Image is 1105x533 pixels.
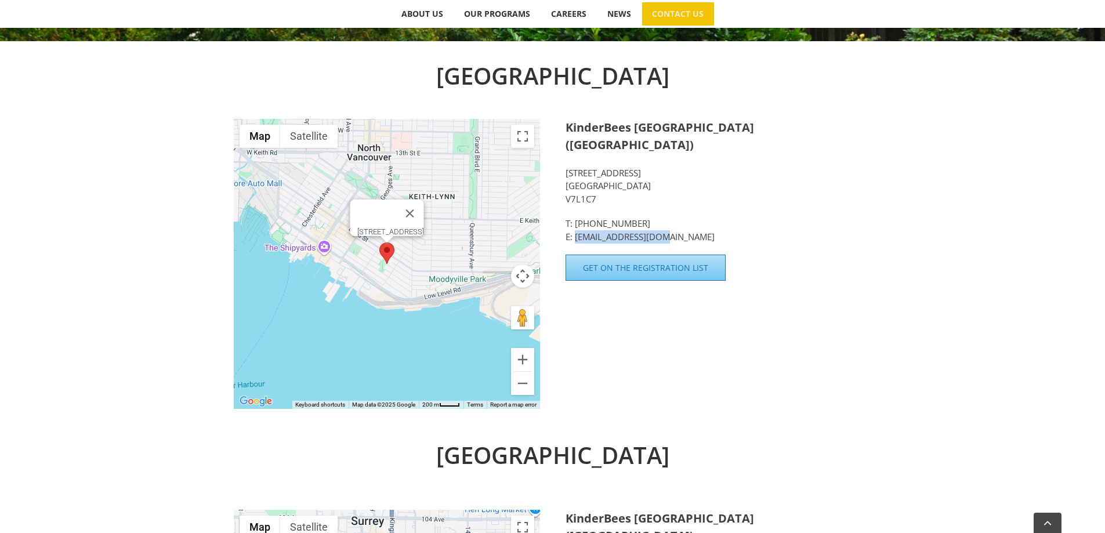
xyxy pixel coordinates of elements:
span: ABOUT US [401,10,443,18]
button: Drag Pegman onto the map to open Street View [511,306,534,329]
button: Map camera controls [511,264,534,288]
img: Google [237,394,275,409]
button: Close [396,200,423,227]
a: NEWS [597,2,642,26]
a: Open this area in Google Maps (opens a new window) [237,394,275,409]
a: CONTACT US [642,2,714,26]
a: ABOUT US [392,2,454,26]
p: [STREET_ADDRESS] [GEOGRAPHIC_DATA] V7L1C7 [566,166,872,206]
h2: [GEOGRAPHIC_DATA] [234,59,872,93]
a: OUR PROGRAMS [454,2,541,26]
button: Toggle fullscreen view [511,125,534,148]
div: [STREET_ADDRESS] [357,227,423,236]
a: Terms (opens in new tab) [467,401,483,408]
a: Report a map error [490,401,537,408]
h2: [GEOGRAPHIC_DATA] [234,438,872,473]
span: NEWS [607,10,631,18]
button: Map Scale: 200 m per 32 pixels [419,401,463,409]
span: Get on the Registration List [583,263,708,273]
button: Zoom out [511,372,534,395]
button: Keyboard shortcuts [295,401,345,409]
span: CAREERS [551,10,586,18]
span: 200 m [422,401,439,408]
a: Get on the Registration List [566,255,726,281]
span: OUR PROGRAMS [464,10,530,18]
strong: KinderBees [GEOGRAPHIC_DATA] ([GEOGRAPHIC_DATA]) [566,119,754,153]
span: Map data ©2025 Google [352,401,415,408]
button: Zoom in [511,348,534,371]
a: T: [PHONE_NUMBER] [566,217,650,229]
button: Show satellite imagery [280,125,338,148]
button: Show street map [240,125,280,148]
span: CONTACT US [652,10,704,18]
a: E: [EMAIL_ADDRESS][DOMAIN_NAME] [566,231,715,242]
a: CAREERS [541,2,597,26]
